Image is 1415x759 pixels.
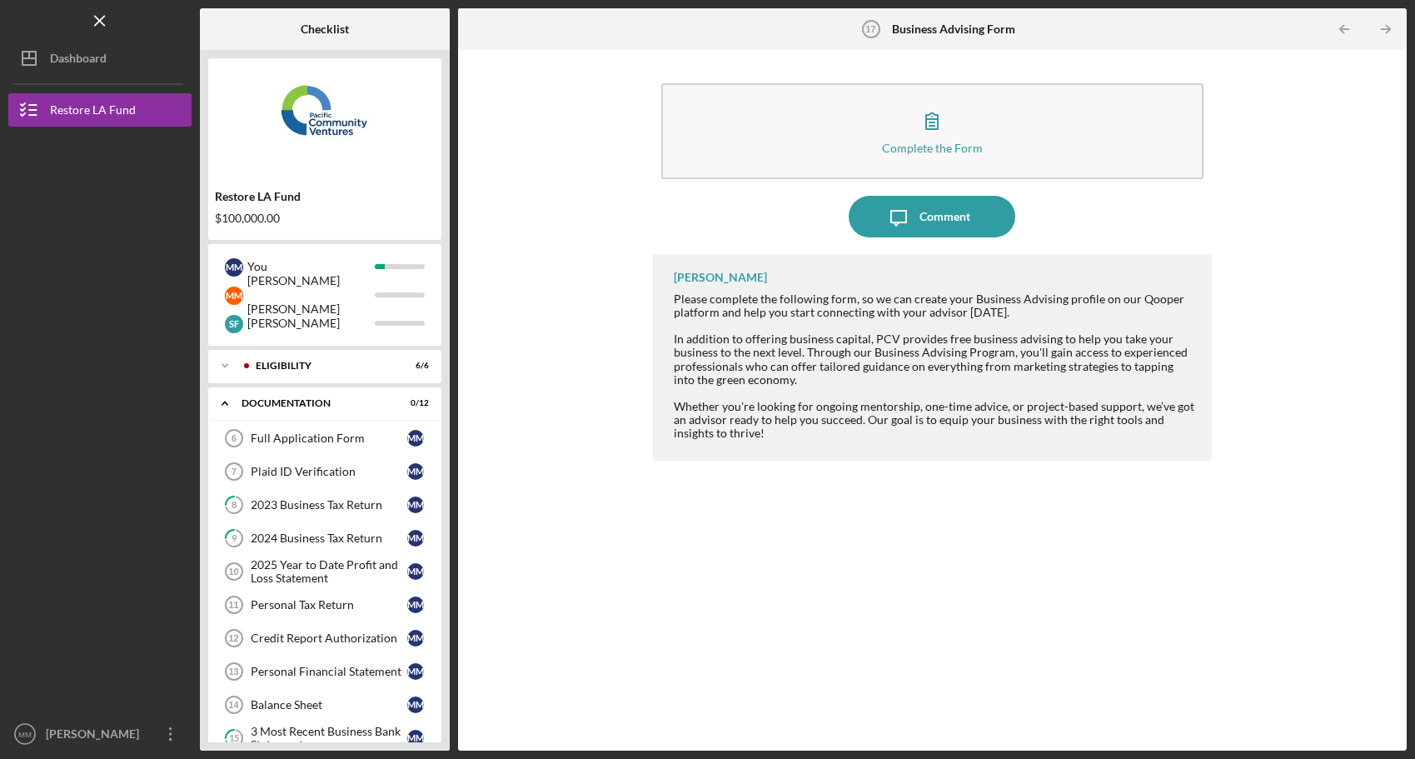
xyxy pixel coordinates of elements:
[228,567,238,577] tspan: 10
[892,22,1015,36] b: Business Advising Form
[661,83,1203,179] button: Complete the Form
[407,697,424,713] div: M M
[228,667,238,677] tspan: 13
[251,665,407,678] div: Personal Financial Statement
[217,422,433,455] a: 6Full Application FormMM
[849,196,1015,237] button: Comment
[217,722,433,755] a: 153 Most Recent Business Bank StatementsMM
[251,558,407,585] div: 2025 Year to Date Profit and Loss Statement
[251,698,407,712] div: Balance Sheet
[251,632,407,645] div: Credit Report Authorization
[301,22,349,36] b: Checklist
[882,142,983,154] div: Complete the Form
[229,733,239,744] tspan: 15
[674,292,1195,319] div: Please complete the following form, so we can create your Business Advising profile on our Qooper...
[228,700,239,710] tspan: 14
[217,455,433,488] a: 7Plaid ID VerificationMM
[228,633,238,643] tspan: 12
[8,717,192,751] button: MM[PERSON_NAME]
[407,730,424,747] div: M M
[256,361,387,371] div: Eligibility
[225,258,243,277] div: M M
[407,530,424,547] div: M M
[399,398,429,408] div: 0 / 12
[208,67,441,167] img: Product logo
[217,588,433,622] a: 11Personal Tax ReturnMM
[215,190,435,203] div: Restore LA Fund
[217,688,433,722] a: 14Balance SheetMM
[225,287,243,305] div: M M
[50,42,107,79] div: Dashboard
[217,488,433,522] a: 82023 Business Tax ReturnMM
[228,600,238,610] tspan: 11
[232,500,237,511] tspan: 8
[251,498,407,512] div: 2023 Business Tax Return
[232,467,237,477] tspan: 7
[674,271,767,284] div: [PERSON_NAME]
[215,212,435,225] div: $100,000.00
[232,533,237,544] tspan: 9
[217,655,433,688] a: 13Personal Financial StatementMM
[251,432,407,445] div: Full Application Form
[247,252,375,281] div: You
[399,361,429,371] div: 6 / 6
[217,555,433,588] a: 102025 Year to Date Profit and Loss StatementMM
[251,465,407,478] div: Plaid ID Verification
[251,598,407,612] div: Personal Tax Return
[407,563,424,580] div: M M
[407,597,424,613] div: M M
[42,717,150,755] div: [PERSON_NAME]
[407,630,424,647] div: M M
[674,400,1195,440] div: Whether you're looking for ongoing mentorship, one-time advice, or project-based support, we’ve g...
[407,463,424,480] div: M M
[251,532,407,545] div: 2024 Business Tax Return
[407,663,424,680] div: M M
[251,725,407,752] div: 3 Most Recent Business Bank Statements
[242,398,387,408] div: Documentation
[8,93,192,127] button: Restore LA Fund
[407,497,424,513] div: M M
[674,332,1195,386] div: In addition to offering business capital, PCV provides free business advising to help you take yo...
[217,522,433,555] a: 92024 Business Tax ReturnMM
[247,267,375,323] div: [PERSON_NAME] [PERSON_NAME]
[232,433,237,443] tspan: 6
[18,730,32,739] text: MM
[919,196,970,237] div: Comment
[217,622,433,655] a: 12Credit Report AuthorizationMM
[225,315,243,333] div: S F
[50,93,136,131] div: Restore LA Fund
[8,42,192,75] button: Dashboard
[865,24,875,34] tspan: 17
[407,430,424,447] div: M M
[247,309,375,337] div: [PERSON_NAME]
